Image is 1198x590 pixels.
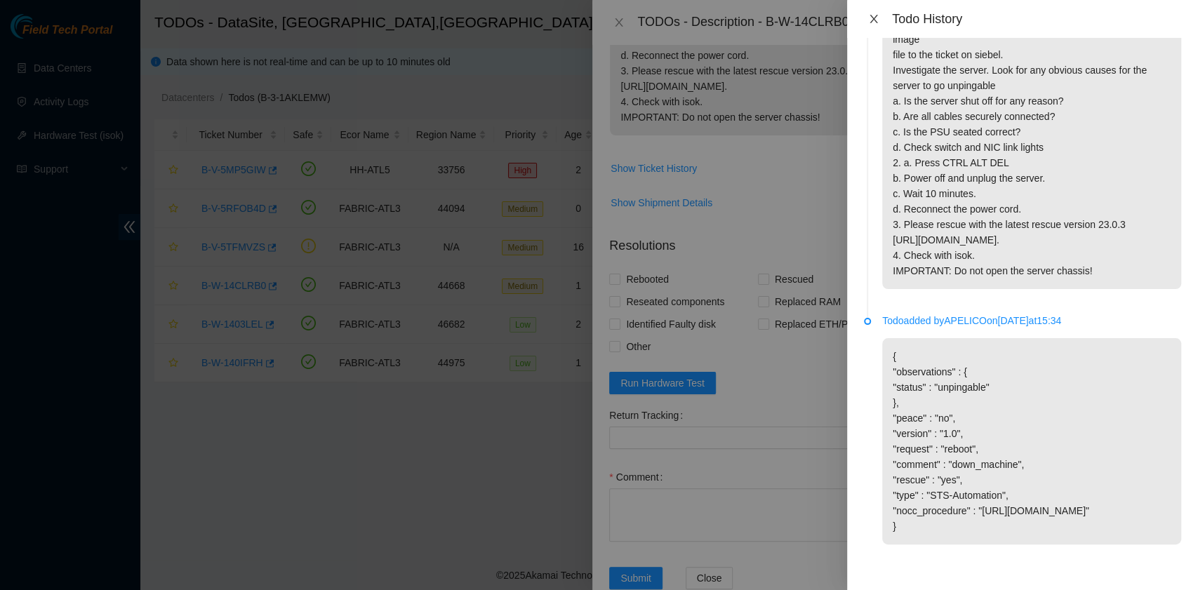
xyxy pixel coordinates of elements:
span: close [868,13,879,25]
p: Todo added by APELICO on [DATE] at 15:34 [882,313,1181,328]
div: Todo History [892,11,1181,27]
button: Close [864,13,884,26]
p: { "observations" : { "status" : "unpingable" }, "peace" : "no", "version" : "1.0", "request" : "r... [882,338,1181,544]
